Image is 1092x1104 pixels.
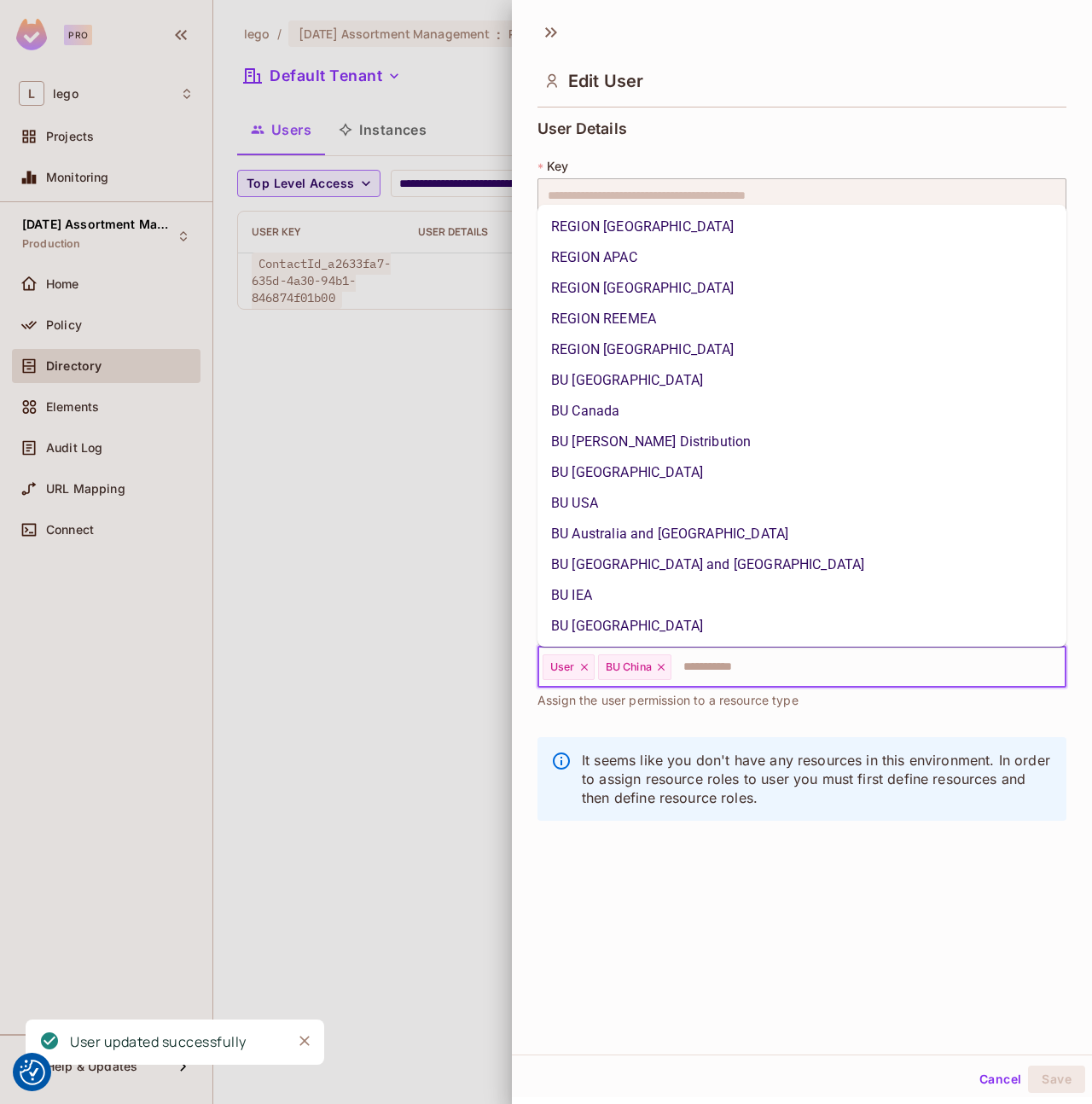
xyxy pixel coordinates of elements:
div: User updated successfully [70,1031,247,1053]
span: User [550,660,575,674]
button: Consent Preferences [20,1060,45,1085]
button: Close [1057,665,1060,668]
li: REGION APAC [537,242,1066,273]
div: User [543,654,595,680]
li: BU Korea [537,642,1066,672]
li: BU IEA [537,580,1066,611]
span: User Details [537,120,627,137]
span: BU China [606,660,652,674]
img: Revisit consent button [20,1060,45,1085]
li: BU [PERSON_NAME] Distribution [537,427,1066,457]
p: It seems like you don't have any resources in this environment. In order to assign resource roles... [582,751,1053,807]
span: Assign the user permission to a resource type [537,691,799,710]
li: REGION [GEOGRAPHIC_DATA] [537,334,1066,365]
button: Close [292,1028,317,1054]
li: BU USA [537,488,1066,519]
li: BU [GEOGRAPHIC_DATA] [537,457,1066,488]
li: BU [GEOGRAPHIC_DATA] [537,365,1066,396]
span: Key [547,160,568,173]
button: Save [1028,1066,1085,1093]
span: Edit User [568,71,643,91]
li: REGION [GEOGRAPHIC_DATA] [537,273,1066,304]
li: BU Canada [537,396,1066,427]
button: Cancel [973,1066,1028,1093]
li: BU [GEOGRAPHIC_DATA] [537,611,1066,642]
li: REGION [GEOGRAPHIC_DATA] [537,212,1066,242]
div: BU China [598,654,671,680]
li: BU [GEOGRAPHIC_DATA] and [GEOGRAPHIC_DATA] [537,549,1066,580]
li: BU Australia and [GEOGRAPHIC_DATA] [537,519,1066,549]
li: REGION REEMEA [537,304,1066,334]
